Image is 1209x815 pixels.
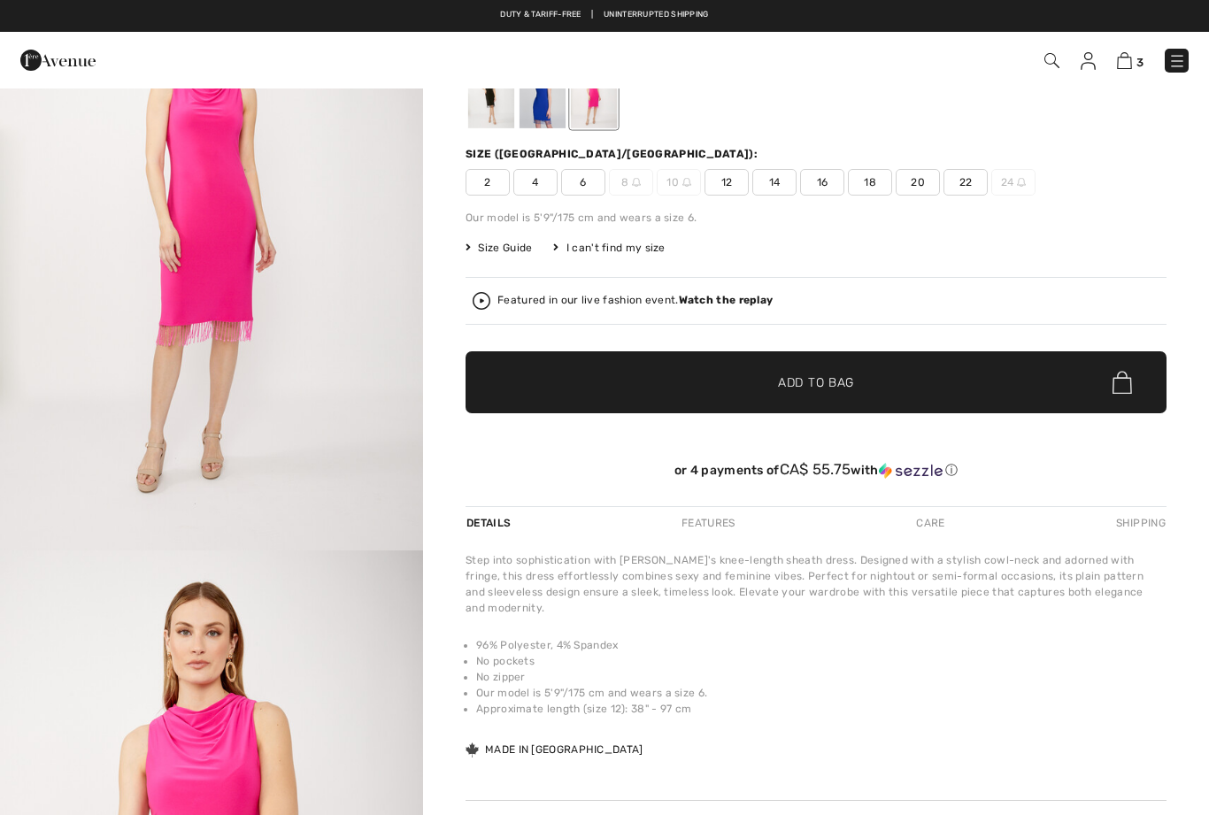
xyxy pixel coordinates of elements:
a: 3 [1117,50,1144,71]
img: Shopping Bag [1117,52,1132,69]
img: Sezzle [879,463,943,479]
span: 2 [466,169,510,196]
div: Care [901,507,959,539]
div: Size ([GEOGRAPHIC_DATA]/[GEOGRAPHIC_DATA]): [466,146,761,162]
span: Size Guide [466,240,532,256]
img: ring-m.svg [632,178,641,187]
div: Featured in our live fashion event. [497,295,773,306]
img: Watch the replay [473,292,490,310]
span: 22 [943,169,988,196]
button: Add to Bag [466,351,1167,413]
li: No zipper [476,669,1167,685]
div: Details [466,507,515,539]
img: 1ère Avenue [20,42,96,78]
img: ring-m.svg [1017,178,1026,187]
span: 3 [1136,56,1144,69]
div: Step into sophistication with [PERSON_NAME]'s knee-length sheath dress. Designed with a stylish c... [466,552,1167,616]
img: My Info [1081,52,1096,70]
li: 96% Polyester, 4% Spandex [476,637,1167,653]
div: Royal Sapphire 163 [520,62,566,128]
span: 12 [705,169,749,196]
span: 16 [800,169,844,196]
span: 18 [848,169,892,196]
div: Black [468,62,514,128]
span: CA$ 55.75 [780,460,851,478]
div: or 4 payments ofCA$ 55.75withSezzle Click to learn more about Sezzle [466,461,1167,485]
div: or 4 payments of with [466,461,1167,479]
span: 14 [752,169,797,196]
li: Our model is 5'9"/175 cm and wears a size 6. [476,685,1167,701]
img: Bag.svg [1113,371,1132,394]
div: Our model is 5'9"/175 cm and wears a size 6. [466,210,1167,226]
span: Add to Bag [778,373,854,392]
span: 4 [513,169,558,196]
img: Menu [1168,52,1186,70]
li: Approximate length (size 12): 38" - 97 cm [476,701,1167,717]
img: ring-m.svg [682,178,691,187]
span: 6 [561,169,605,196]
span: 24 [991,169,1036,196]
img: Search [1044,53,1059,68]
strong: Watch the replay [679,294,774,306]
span: 20 [896,169,940,196]
div: Made in [GEOGRAPHIC_DATA] [466,742,643,757]
div: Shocking pink [571,62,617,128]
div: Shipping [1112,507,1167,539]
a: 1ère Avenue [20,50,96,67]
span: 10 [657,169,701,196]
span: 8 [609,169,653,196]
div: I can't find my size [553,240,665,256]
li: No pockets [476,653,1167,669]
div: Features [666,507,750,539]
